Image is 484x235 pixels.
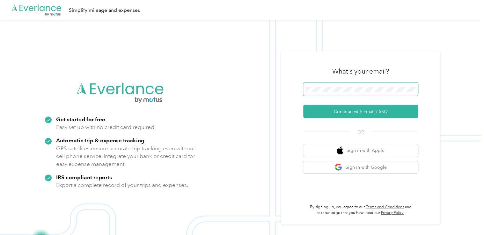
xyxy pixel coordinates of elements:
img: apple logo [337,146,343,154]
p: Export a complete record of your trips and expenses. [56,181,188,189]
p: Easy set up with no credit card required [56,123,154,131]
button: Continue with Email / SSO [303,105,418,118]
strong: IRS compliant reports [56,174,112,181]
img: google logo [334,163,342,171]
strong: Automatic trip & expense tracking [56,137,144,144]
span: OR [349,129,372,135]
a: Terms and Conditions [366,205,404,210]
strong: Get started for free [56,116,105,123]
a: Privacy Policy [381,210,404,215]
div: Simplify mileage and expenses [69,6,140,14]
button: google logoSign in with Google [303,161,418,174]
button: apple logoSign in with Apple [303,144,418,157]
p: GPS satellites ensure accurate trip tracking even without cell phone service. Integrate your bank... [56,145,195,168]
h3: What's your email? [332,67,389,76]
p: By signing up, you agree to our and acknowledge that you have read our . [303,204,418,216]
